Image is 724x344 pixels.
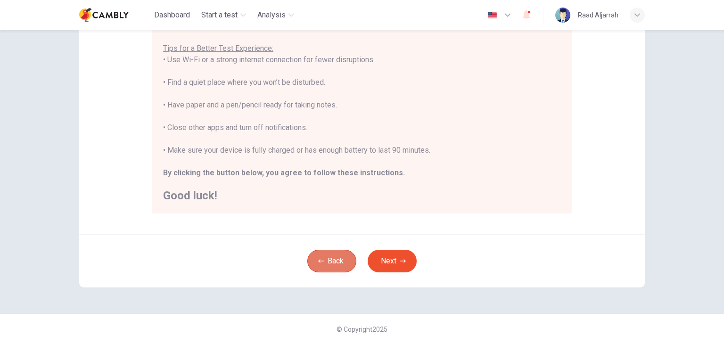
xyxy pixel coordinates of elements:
b: By clicking the button below, you agree to follow these instructions. [163,168,405,177]
span: Analysis [257,9,286,21]
button: Dashboard [150,7,194,24]
span: Start a test [201,9,238,21]
u: Tips for a Better Test Experience: [163,44,273,53]
img: Cambly logo [79,6,129,25]
h2: Good luck! [163,190,561,201]
button: Start a test [197,7,250,24]
span: Dashboard [154,9,190,21]
span: © Copyright 2025 [337,326,387,333]
a: Cambly logo [79,6,150,25]
button: Analysis [254,7,298,24]
button: Next [368,250,417,272]
div: Raad Aljarrah [578,9,618,21]
img: en [486,12,498,19]
img: Profile picture [555,8,570,23]
button: Back [307,250,356,272]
